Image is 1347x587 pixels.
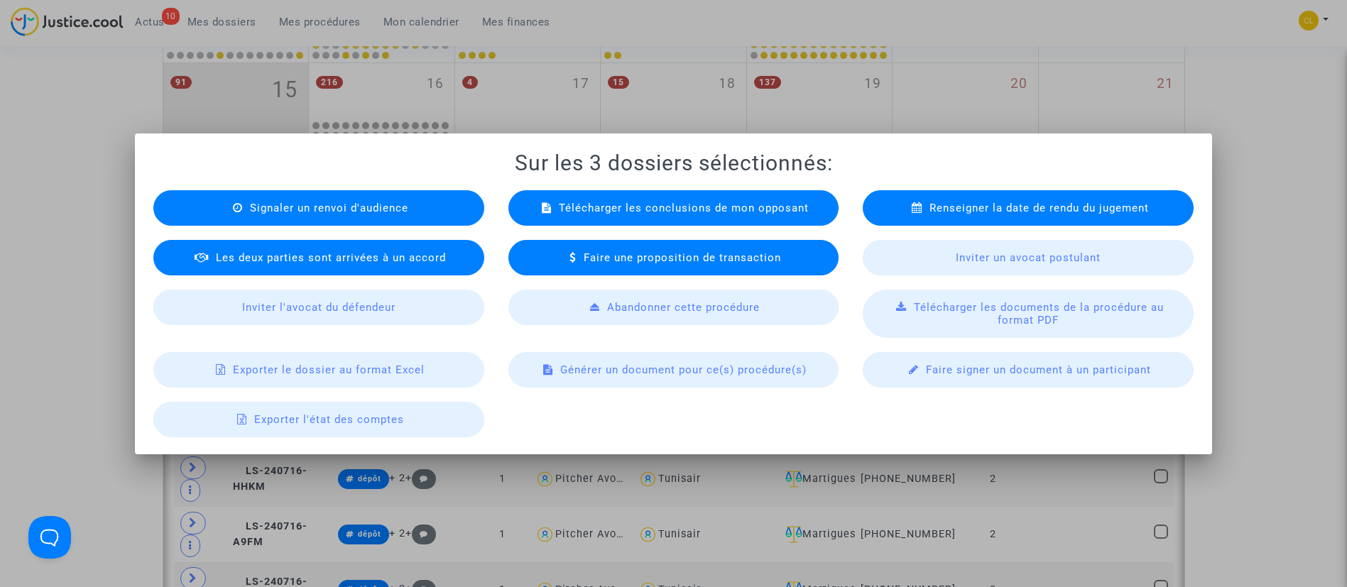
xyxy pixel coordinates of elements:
span: Les deux parties sont arrivées à un accord [216,251,446,264]
span: Exporter l'état des comptes [254,413,404,426]
span: Inviter un avocat postulant [956,251,1101,264]
h1: Sur les 3 dossiers sélectionnés: [152,150,1196,176]
span: Abandonner cette procédure [607,301,760,314]
span: Générer un document pour ce(s) procédure(s) [560,363,807,376]
span: Exporter le dossier au format Excel [233,363,425,376]
span: Faire une proposition de transaction [584,251,781,264]
span: Inviter l'avocat du défendeur [242,301,396,314]
span: Faire signer un document à un participant [926,363,1151,376]
span: Signaler un renvoi d'audience [250,202,408,214]
span: Télécharger les conclusions de mon opposant [559,202,809,214]
iframe: Help Scout Beacon - Open [28,516,71,559]
span: Télécharger les documents de la procédure au format PDF [914,301,1164,327]
span: Renseigner la date de rendu du jugement [929,202,1149,214]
